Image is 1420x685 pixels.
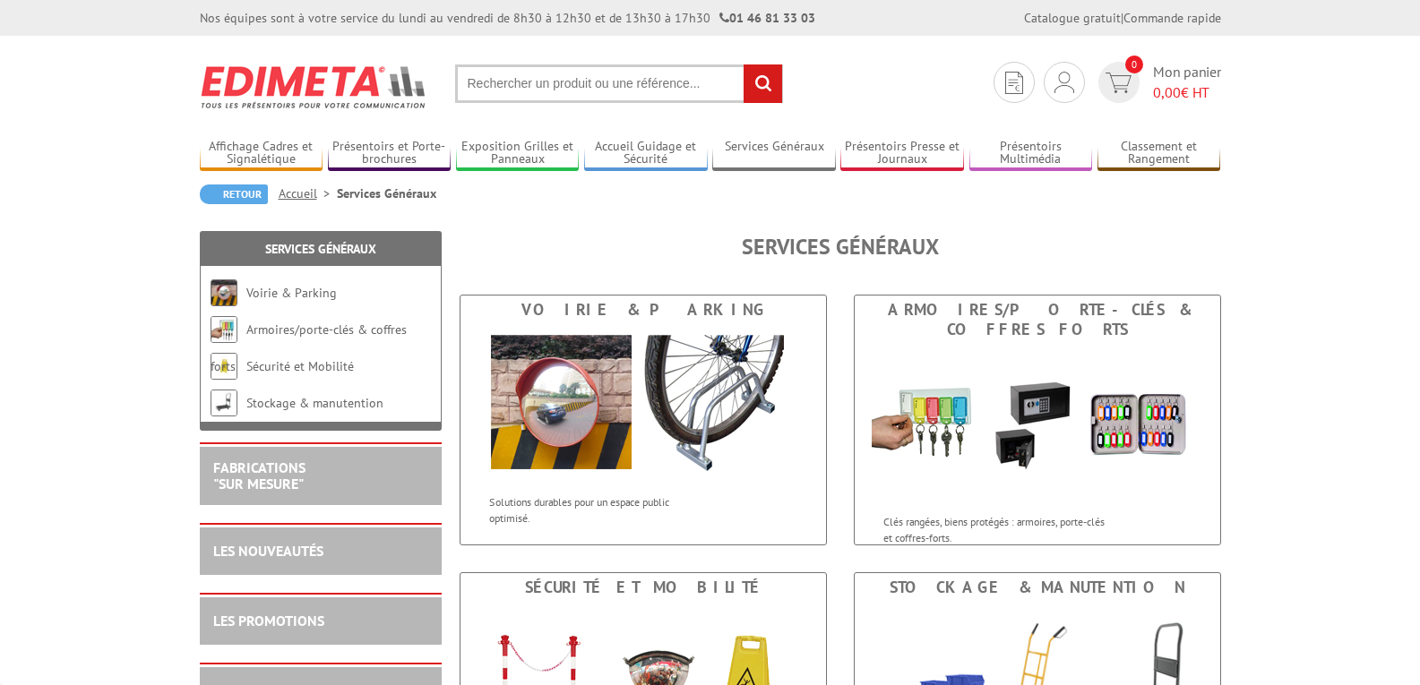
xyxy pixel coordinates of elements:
[246,395,383,411] a: Stockage & manutention
[1123,10,1221,26] a: Commande rapide
[465,578,822,597] div: Sécurité et Mobilité
[1106,73,1132,93] img: devis rapide
[246,358,354,374] a: Sécurité et Mobilité
[328,139,452,168] a: Présentoirs et Porte-brochures
[213,542,323,560] a: LES NOUVEAUTÉS
[200,9,815,27] div: Nos équipes sont à votre service du lundi au vendredi de 8h30 à 12h30 et de 13h30 à 17h30
[744,64,782,103] input: rechercher
[883,514,1106,544] p: Clés rangées, biens protégés : armoires, porte-clés et coffres-forts.
[712,139,836,168] a: Services Généraux
[200,184,268,204] a: Retour
[1153,83,1181,101] span: 0,00
[478,324,809,485] img: Voirie & Parking
[584,139,708,168] a: Accueil Guidage et Sécurité
[200,139,323,168] a: Affichage Cadres et Signalétique
[719,10,815,26] strong: 01 46 81 33 03
[211,279,237,306] img: Voirie & Parking
[265,241,376,257] a: Services Généraux
[211,390,237,416] img: Stockage & manutention
[1094,62,1221,103] a: devis rapide 0 Mon panier 0,00€ HT
[854,295,1221,545] a: Armoires/porte-clés & coffres forts Armoires/porte-clés & coffres forts Clés rangées, biens proté...
[859,578,1216,597] div: Stockage & manutention
[460,295,827,545] a: Voirie & Parking Voirie & Parking Solutions durables pour un espace public optimisé.
[1097,139,1221,168] a: Classement et Rangement
[337,184,436,202] li: Services Généraux
[246,285,337,301] a: Voirie & Parking
[465,300,822,320] div: Voirie & Parking
[1024,9,1221,27] div: |
[1005,72,1023,94] img: devis rapide
[840,139,964,168] a: Présentoirs Presse et Journaux
[1024,10,1121,26] a: Catalogue gratuit
[200,54,428,120] img: Edimeta
[211,316,237,343] img: Armoires/porte-clés & coffres forts
[489,494,711,525] p: Solutions durables pour un espace public optimisé.
[460,235,1221,259] h1: Services Généraux
[456,139,580,168] a: Exposition Grilles et Panneaux
[969,139,1093,168] a: Présentoirs Multimédia
[1054,72,1074,93] img: devis rapide
[455,64,783,103] input: Rechercher un produit ou une référence...
[1153,62,1221,103] span: Mon panier
[279,185,337,201] a: Accueil
[1153,82,1221,103] span: € HT
[1125,56,1143,73] span: 0
[213,458,306,492] a: FABRICATIONS"Sur Mesure"
[872,344,1203,505] img: Armoires/porte-clés & coffres forts
[859,300,1216,339] div: Armoires/porte-clés & coffres forts
[213,612,324,629] a: LES PROMOTIONS
[211,321,407,374] a: Armoires/porte-clés & coffres forts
